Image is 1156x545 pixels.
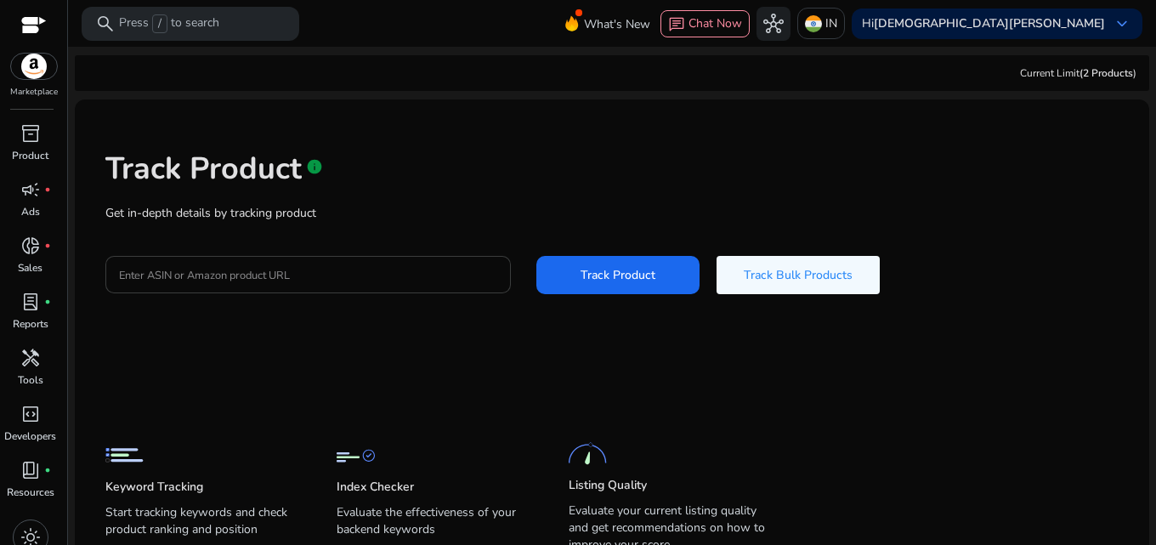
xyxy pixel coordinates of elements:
[337,436,375,474] img: Index Checker
[11,54,57,79] img: amazon.svg
[20,123,41,144] span: inventory_2
[20,348,41,368] span: handyman
[20,292,41,312] span: lab_profile
[569,434,607,473] img: Listing Quality
[152,14,167,33] span: /
[44,186,51,193] span: fiber_manual_record
[668,16,685,33] span: chat
[10,86,58,99] p: Marketplace
[581,266,655,284] span: Track Product
[20,236,41,256] span: donut_small
[717,256,880,294] button: Track Bulk Products
[874,15,1105,31] b: [DEMOGRAPHIC_DATA][PERSON_NAME]
[18,260,42,275] p: Sales
[105,204,1119,222] p: Get in-depth details by tracking product
[20,179,41,200] span: campaign
[569,477,647,494] p: Listing Quality
[20,404,41,424] span: code_blocks
[660,10,750,37] button: chatChat Now
[584,9,650,39] span: What's New
[21,204,40,219] p: Ads
[7,485,54,500] p: Resources
[306,158,323,175] span: info
[337,479,414,496] p: Index Checker
[105,150,302,187] h1: Track Product
[536,256,700,294] button: Track Product
[4,429,56,444] p: Developers
[119,14,219,33] p: Press to search
[763,14,784,34] span: hub
[95,14,116,34] span: search
[44,298,51,305] span: fiber_manual_record
[12,148,48,163] p: Product
[825,9,837,38] p: IN
[105,436,144,474] img: Keyword Tracking
[1079,66,1133,80] span: (2 Products
[105,479,203,496] p: Keyword Tracking
[44,467,51,474] span: fiber_manual_record
[756,7,790,41] button: hub
[862,18,1105,30] p: Hi
[44,242,51,249] span: fiber_manual_record
[1020,65,1136,81] div: Current Limit )
[13,316,48,332] p: Reports
[1112,14,1132,34] span: keyboard_arrow_down
[744,266,853,284] span: Track Bulk Products
[805,15,822,32] img: in.svg
[20,460,41,480] span: book_4
[18,372,43,388] p: Tools
[688,15,742,31] span: Chat Now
